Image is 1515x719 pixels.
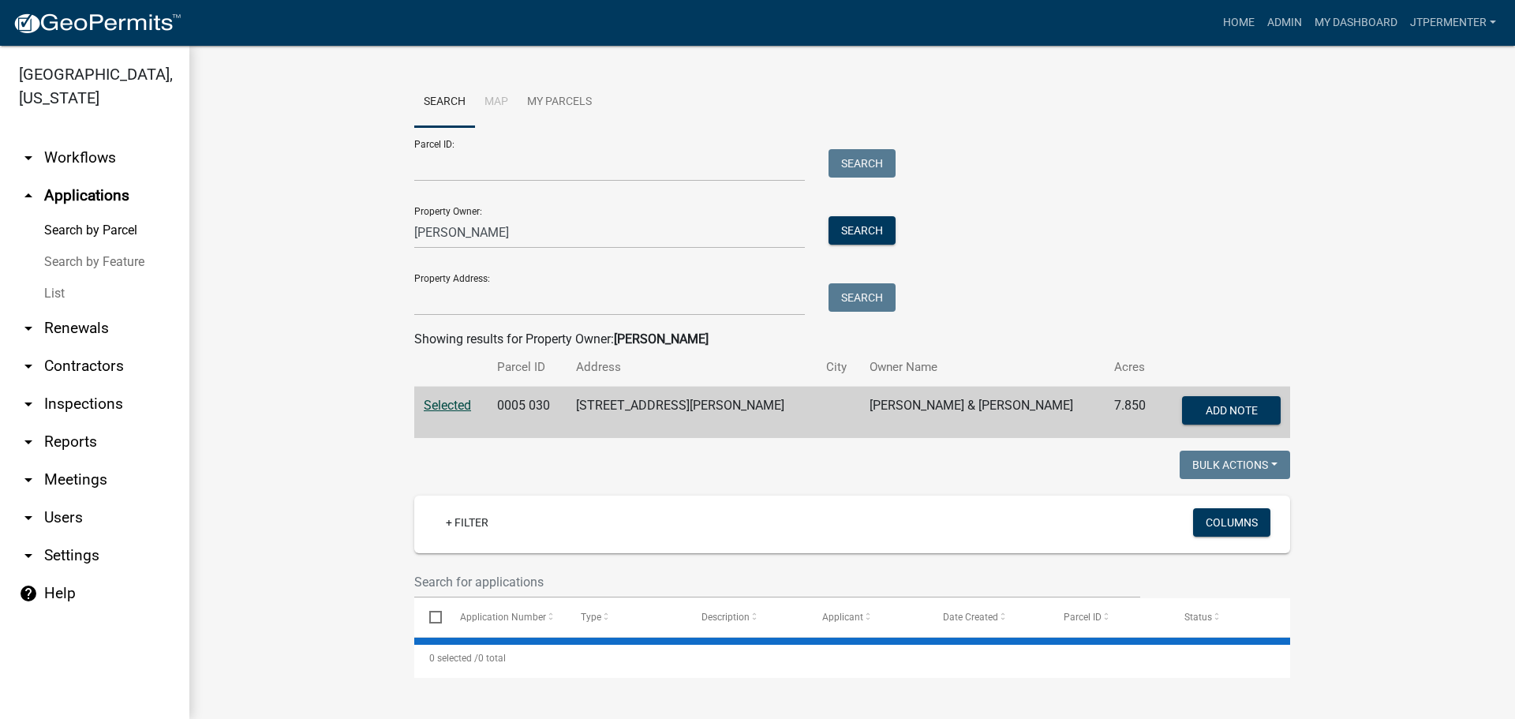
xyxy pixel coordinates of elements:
[19,148,38,167] i: arrow_drop_down
[860,349,1105,386] th: Owner Name
[1169,598,1290,636] datatable-header-cell: Status
[686,598,807,636] datatable-header-cell: Description
[829,216,896,245] button: Search
[1261,8,1308,38] a: Admin
[1049,598,1169,636] datatable-header-cell: Parcel ID
[614,331,709,346] strong: [PERSON_NAME]
[829,149,896,178] button: Search
[19,433,38,451] i: arrow_drop_down
[1105,349,1160,386] th: Acres
[19,319,38,338] i: arrow_drop_down
[1064,612,1102,623] span: Parcel ID
[565,598,686,636] datatable-header-cell: Type
[581,612,601,623] span: Type
[928,598,1049,636] datatable-header-cell: Date Created
[1105,387,1160,439] td: 7.850
[433,508,501,537] a: + Filter
[19,546,38,565] i: arrow_drop_down
[424,398,471,413] a: Selected
[567,349,817,386] th: Address
[414,566,1140,598] input: Search for applications
[567,387,817,439] td: [STREET_ADDRESS][PERSON_NAME]
[19,357,38,376] i: arrow_drop_down
[19,470,38,489] i: arrow_drop_down
[807,598,928,636] datatable-header-cell: Applicant
[943,612,998,623] span: Date Created
[1308,8,1404,38] a: My Dashboard
[1217,8,1261,38] a: Home
[19,186,38,205] i: arrow_drop_up
[19,508,38,527] i: arrow_drop_down
[19,395,38,414] i: arrow_drop_down
[488,387,567,439] td: 0005 030
[701,612,750,623] span: Description
[1184,612,1212,623] span: Status
[414,598,444,636] datatable-header-cell: Select
[414,77,475,128] a: Search
[429,653,478,664] span: 0 selected /
[444,598,565,636] datatable-header-cell: Application Number
[1205,404,1257,417] span: Add Note
[518,77,601,128] a: My Parcels
[488,349,567,386] th: Parcel ID
[822,612,863,623] span: Applicant
[414,638,1290,678] div: 0 total
[817,349,860,386] th: City
[1193,508,1270,537] button: Columns
[1182,396,1281,425] button: Add Note
[1180,451,1290,479] button: Bulk Actions
[860,387,1105,439] td: [PERSON_NAME] & [PERSON_NAME]
[414,330,1290,349] div: Showing results for Property Owner:
[460,612,546,623] span: Application Number
[829,283,896,312] button: Search
[1404,8,1502,38] a: jtpermenter
[19,584,38,603] i: help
